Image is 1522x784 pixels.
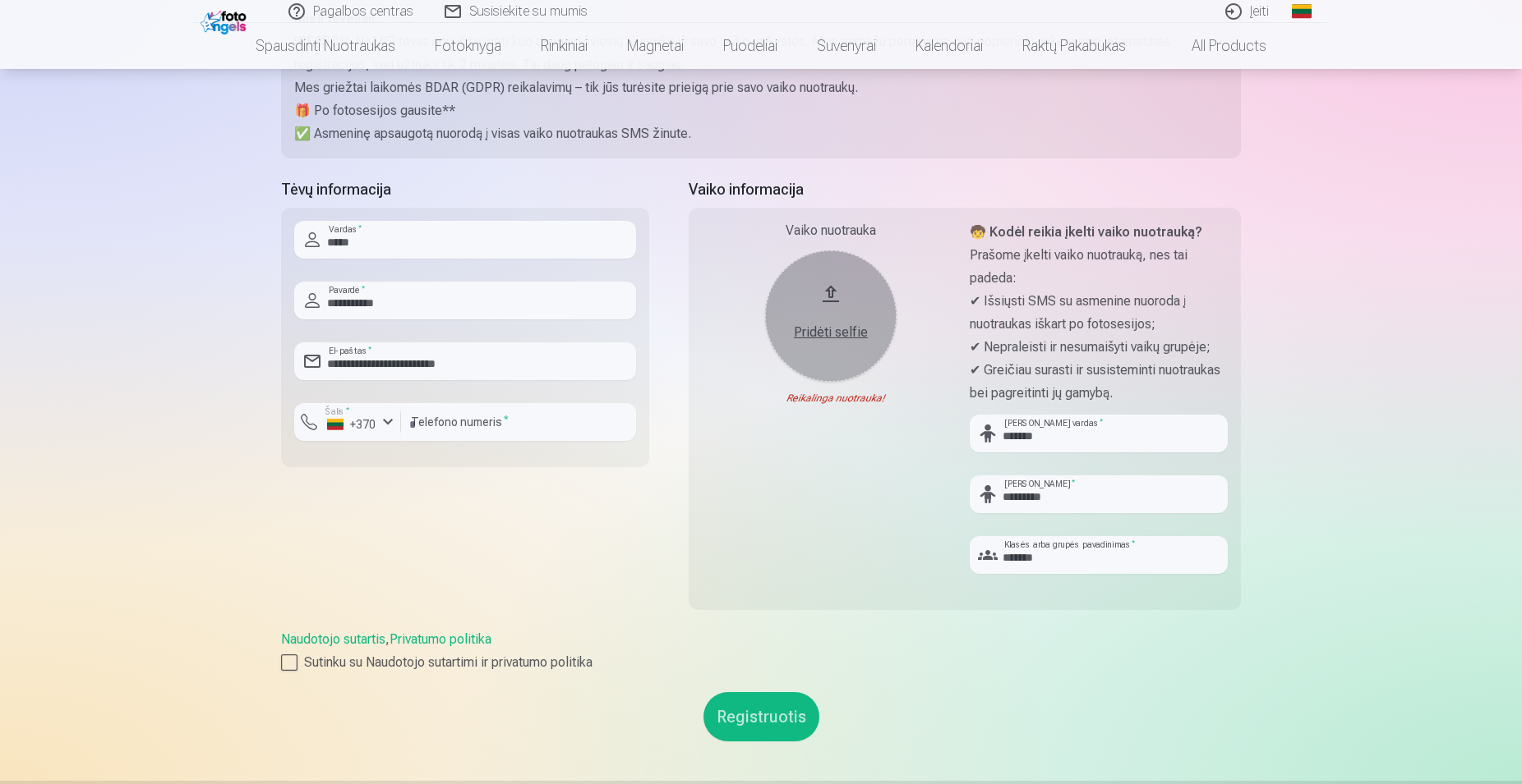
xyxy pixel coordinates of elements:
p: ✅ Asmeninę apsaugotą nuorodą į visas vaiko nuotraukas SMS žinute. [294,122,1228,145]
div: Pridėti selfie [782,323,880,342]
a: Kalendoriai [896,23,1003,69]
p: Prašome įkelti vaiko nuotrauką, nes tai padeda: [970,244,1228,290]
strong: 🧒 Kodėl reikia įkelti vaiko nuotrauką? [970,224,1202,240]
div: Vaiko nuotrauka [702,221,960,241]
p: ✔ Greičiau surasti ir susisteminti nuotraukas bei pagreitinti jų gamybą. [970,359,1228,405]
p: ✔ Išsiųsti SMS su asmenine nuoroda į nuotraukas iškart po fotosesijos; [970,290,1228,336]
a: Puodeliai [703,23,797,69]
a: Raktų pakabukas [1003,23,1146,69]
img: /fa2 [201,7,251,34]
div: , [281,630,1241,672]
a: Privatumo politika [390,631,491,647]
label: Šalis [321,406,354,418]
p: 🎁 Po fotosesijos gausite** [294,99,1228,122]
a: All products [1146,23,1286,69]
button: Pridėti selfie [765,250,897,382]
button: Registruotis [703,692,819,741]
label: Sutinku su Naudotojo sutartimi ir privatumo politika [281,653,1241,672]
p: Mes griežtai laikomės BDAR (GDPR) reikalavimų – tik jūs turėsite prieigą prie savo vaiko nuotraukų. [294,76,1228,99]
h5: Tėvų informacija [281,178,649,201]
a: Suvenyrai [797,23,896,69]
a: Rinkiniai [521,23,607,69]
button: Šalis*+370 [294,403,401,441]
a: Magnetai [607,23,703,69]
div: +370 [327,416,376,433]
p: ✔ Nepraleisti ir nesumaišyti vaikų grupėje; [970,336,1228,359]
a: Fotoknyga [415,23,521,69]
a: Spausdinti nuotraukas [236,23,415,69]
h5: Vaiko informacija [689,178,1241,201]
a: Naudotojo sutartis [281,631,385,647]
div: Reikalinga nuotrauka! [702,392,960,405]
